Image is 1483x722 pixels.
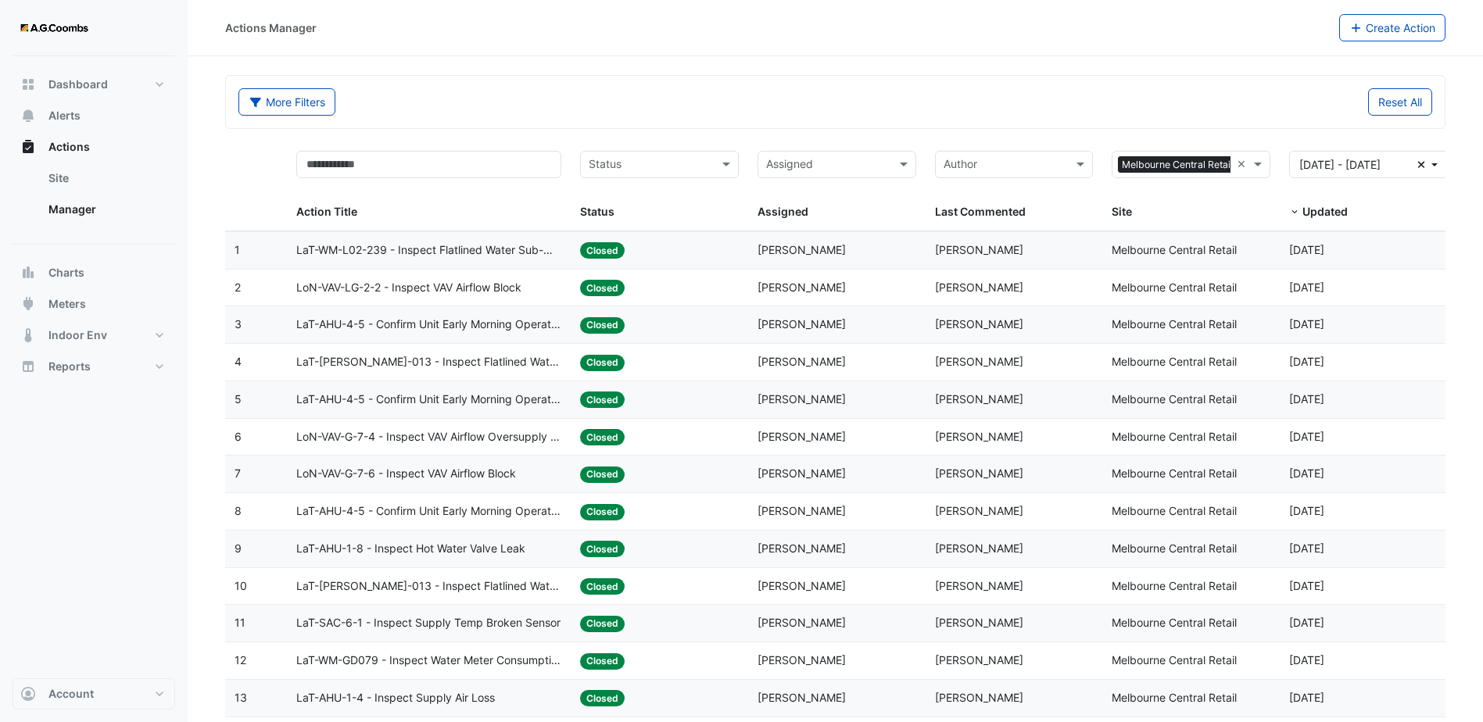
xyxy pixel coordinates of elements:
button: Meters [13,288,175,320]
span: [PERSON_NAME] [935,281,1023,294]
span: Closed [580,355,625,371]
span: LoN-VAV-LG-2-2 - Inspect VAV Airflow Block [296,279,521,297]
div: Actions [13,163,175,231]
span: 7 [235,466,241,480]
span: [PERSON_NAME] [758,579,846,592]
span: Melbourne Central Retail [1112,466,1237,480]
span: Closed [580,504,625,520]
span: 9 [235,541,242,555]
span: 4 [235,355,242,368]
span: Melbourne Central Retail [1112,392,1237,406]
span: [PERSON_NAME] [758,392,846,406]
span: 6 [235,430,242,443]
span: [PERSON_NAME] [935,466,1023,480]
span: Closed [580,578,625,595]
span: LaT-SAC-6-1 - Inspect Supply Temp Broken Sensor [296,614,561,632]
span: Melbourne Central Retail [1112,281,1237,294]
span: 11 [235,616,245,629]
button: Dashboard [13,69,175,100]
span: Reports [48,359,91,374]
app-icon: Actions [20,139,36,155]
button: Alerts [13,100,175,131]
span: [PERSON_NAME] [935,616,1023,629]
span: Assigned [758,205,808,218]
span: Meters [48,296,86,312]
span: 2025-07-21T11:24:29.692 [1289,579,1324,592]
span: LoN-VAV-G-7-6 - Inspect VAV Airflow Block [296,465,516,483]
span: 3 [235,317,242,331]
fa-icon: Clear [1417,156,1426,173]
span: 2025-07-28T09:58:36.002 [1289,281,1324,294]
span: Melbourne Central Retail [1112,317,1237,331]
span: [PERSON_NAME] [935,392,1023,406]
span: 13 [235,691,247,704]
span: Status [580,205,614,218]
div: Actions Manager [225,20,317,36]
span: Melbourne Central Retail [1112,355,1237,368]
span: Actions [48,139,90,155]
span: Melbourne Central Retail [1112,504,1237,517]
span: LaT-AHU-1-4 - Inspect Supply Air Loss [296,689,495,707]
app-icon: Reports [20,359,36,374]
span: Clear [1237,155,1250,173]
span: [PERSON_NAME] [758,616,846,629]
span: 2 [235,281,241,294]
button: Create Action [1339,14,1446,41]
button: More Filters [238,88,335,116]
span: [PERSON_NAME] [758,317,846,331]
app-icon: Charts [20,265,36,281]
span: Alerts [48,108,81,123]
span: Account [48,686,94,702]
span: [PERSON_NAME] [935,430,1023,443]
span: LaT-AHU-4-5 - Confirm Unit Early Morning Operation (Energy Saving) [296,391,561,409]
span: [PERSON_NAME] [758,691,846,704]
span: Closed [580,466,625,483]
span: [PERSON_NAME] [935,691,1023,704]
span: LaT-AHU-1-8 - Inspect Hot Water Valve Leak [296,540,525,558]
span: Melbourne Central Retail [1118,156,1237,173]
span: LaT-[PERSON_NAME]-013 - Inspect Flatlined Water Sub-Meter [296,577,561,595]
span: 2025-07-24T11:03:34.932 [1289,466,1324,480]
span: 12 [235,653,246,667]
span: LaT-AHU-4-5 - Confirm Unit Early Morning Operation (Energy Saving) [296,316,561,334]
span: [PERSON_NAME] [935,355,1023,368]
span: 2025-07-21T10:59:47.402 [1289,653,1324,667]
span: Indoor Env [48,327,107,343]
span: LaT-WM-L02-239 - Inspect Flatlined Water Sub-Meter [296,241,561,259]
span: 2025-07-24T11:07:05.220 [1289,430,1324,443]
span: 2025-07-25T10:16:00.472 [1289,392,1324,406]
button: Reports [13,351,175,382]
span: Closed [580,317,625,334]
button: Charts [13,257,175,288]
button: [DATE] - [DATE] [1289,151,1448,178]
span: Charts [48,265,84,281]
span: Melbourne Central Retail [1112,243,1237,256]
span: Closed [580,242,625,259]
span: 1 [235,243,240,256]
span: 01 May 25 - 31 Jul 25 [1299,158,1381,171]
span: 5 [235,392,242,406]
img: Company Logo [19,13,89,44]
span: [PERSON_NAME] [758,243,846,256]
span: Dashboard [48,77,108,92]
span: [PERSON_NAME] [758,355,846,368]
span: 8 [235,504,242,517]
span: Updated [1302,205,1348,218]
span: 2025-07-25T10:16:47.496 [1289,355,1324,368]
span: LaT-[PERSON_NAME]-013 - Inspect Flatlined Water Sub-Meter [296,353,561,371]
span: Site [1112,205,1132,218]
span: Closed [580,391,625,408]
span: Closed [580,280,625,296]
span: Melbourne Central Retail [1112,616,1237,629]
span: LaT-AHU-4-5 - Confirm Unit Early Morning Operation (Energy Saving) [296,502,561,520]
app-icon: Dashboard [20,77,36,92]
span: Melbourne Central Retail [1112,430,1237,443]
span: Action Title [296,205,357,218]
a: Site [36,163,175,194]
span: [PERSON_NAME] [935,243,1023,256]
span: [PERSON_NAME] [758,504,846,517]
app-icon: Meters [20,296,36,312]
span: Melbourne Central Retail [1112,541,1237,555]
span: Closed [580,429,625,445]
a: Manager [36,194,175,225]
